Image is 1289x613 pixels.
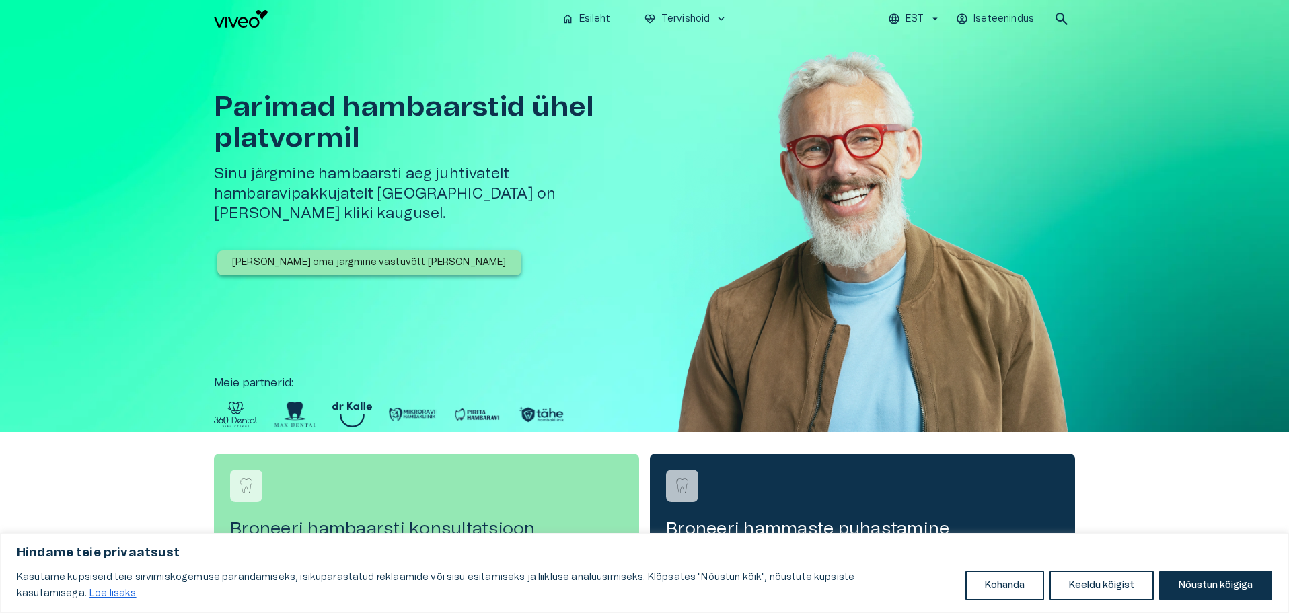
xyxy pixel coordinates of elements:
span: ecg_heart [644,13,656,25]
img: Partner logo [453,402,501,427]
p: Meie partnerid : [214,375,1075,391]
button: Nõustun kõigiga [1159,571,1272,600]
img: Viveo logo [214,10,268,28]
p: EST [906,12,924,26]
h4: Broneeri hambaarsti konsultatsioon [230,518,623,540]
span: keyboard_arrow_down [715,13,727,25]
img: Partner logo [388,402,437,427]
h1: Parimad hambaarstid ühel platvormil [214,92,650,153]
p: Esileht [579,12,610,26]
button: Kohanda [965,571,1044,600]
img: Broneeri hambaarsti konsultatsioon logo [236,476,256,496]
button: EST [886,9,943,29]
p: Iseteenindus [973,12,1034,26]
span: home [562,13,574,25]
span: search [1054,11,1070,27]
a: Navigate to homepage [214,10,551,28]
button: open search modal [1048,5,1075,32]
img: Man with glasses smiling [671,38,1075,472]
a: Loe lisaks [89,588,137,599]
a: Navigate to service booking [650,454,1075,556]
img: Partner logo [214,402,258,427]
p: Kasutame küpsiseid teie sirvimiskogemuse parandamiseks, isikupärastatud reklaamide või sisu esita... [17,569,955,602]
button: [PERSON_NAME] oma järgmine vastuvõtt [PERSON_NAME] [217,250,521,275]
a: Navigate to service booking [214,454,639,556]
p: [PERSON_NAME] oma järgmine vastuvõtt [PERSON_NAME] [232,256,507,270]
img: Partner logo [517,402,566,427]
button: homeEsileht [556,9,617,29]
img: Partner logo [274,402,316,427]
p: Hindame teie privaatsust [17,545,1272,561]
button: ecg_heartTervishoidkeyboard_arrow_down [638,9,733,29]
h4: Broneeri hammaste puhastamine [666,518,1059,540]
button: Keeldu kõigist [1049,571,1154,600]
button: Iseteenindus [954,9,1037,29]
img: Broneeri hammaste puhastamine logo [672,476,692,496]
p: Tervishoid [661,12,710,26]
img: Partner logo [332,402,372,427]
h5: Sinu järgmine hambaarsti aeg juhtivatelt hambaravipakkujatelt [GEOGRAPHIC_DATA] on [PERSON_NAME] ... [214,164,650,223]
